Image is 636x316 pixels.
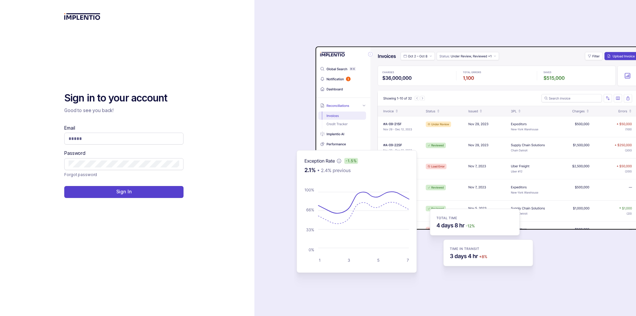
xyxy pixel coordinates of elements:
[64,125,75,131] label: Email
[116,188,132,195] p: Sign In
[64,186,184,198] button: Sign In
[64,150,85,157] label: Password
[64,92,184,105] h2: Sign in to your account
[64,171,97,178] a: Link Forgot password
[64,171,97,178] p: Forgot password
[64,107,184,114] p: Good to see you back!
[64,13,100,20] img: logo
